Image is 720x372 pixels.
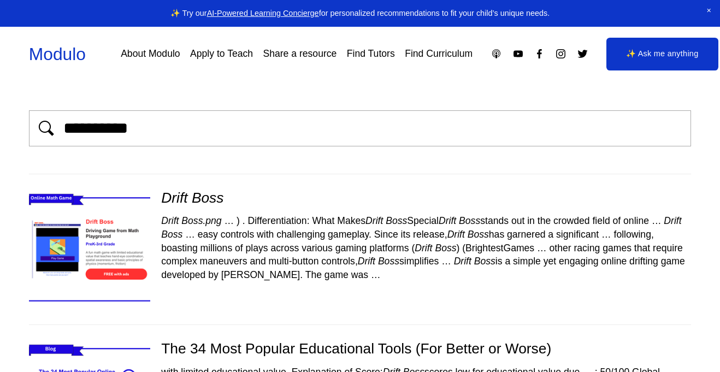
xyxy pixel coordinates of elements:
[161,215,179,226] em: Drift
[263,44,337,63] a: Share a resource
[537,243,547,253] span: …
[606,38,718,70] a: ✨ Ask me anything
[161,256,685,280] span: is a simple yet engaging online drifting game developed by [PERSON_NAME]. The game was
[185,229,195,240] span: …
[459,215,480,226] em: Boss
[439,215,456,226] em: Drift
[371,269,381,280] span: …
[577,48,588,60] a: Twitter
[441,256,451,267] span: …
[207,9,319,17] a: AI-Powered Learning Concierge
[454,256,471,267] em: Drift
[237,215,649,226] span: ) . Differentiation: What Makes Special stands out in the crowded field of online
[386,215,407,226] em: Boss
[474,256,495,267] em: Boss
[601,229,611,240] span: …
[534,48,545,60] a: Facebook
[491,48,502,60] a: Apple Podcasts
[198,229,599,240] span: easy controls with challenging gameplay. Since its release, has garnered a significant
[415,243,432,253] em: Drift
[225,215,234,226] span: …
[435,243,456,253] em: Boss
[29,174,692,324] div: Drift Boss Drift Boss.png … ) . Differentiation: What MakesDrift BossSpecialDrift Bossstands out ...
[664,215,681,226] em: Drift
[190,44,253,63] a: Apply to Teach
[181,215,221,226] em: Boss.png
[347,44,395,63] a: Find Tutors
[405,44,473,63] a: Find Curriculum
[358,256,375,267] em: Drift
[652,215,662,226] span: …
[555,48,566,60] a: Instagram
[447,229,465,240] em: Drift
[468,229,489,240] em: Boss
[29,339,692,358] div: The 34 Most Popular Educational Tools (For Better or Worse)
[161,229,654,253] span: following, boasting millions of plays across various gaming platforms ( ) (BrightestGames
[29,44,86,64] a: Modulo
[365,215,383,226] em: Drift
[512,48,524,60] a: YouTube
[192,190,224,206] em: Boss
[121,44,180,63] a: About Modulo
[161,229,182,240] em: Boss
[378,256,399,267] em: Boss
[161,190,187,206] em: Drift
